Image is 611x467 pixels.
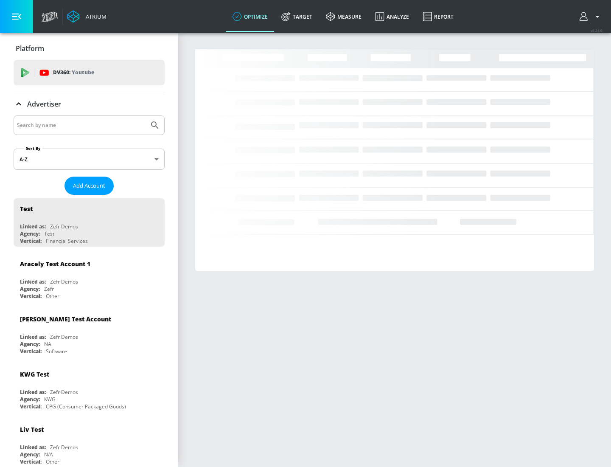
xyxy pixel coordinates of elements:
[20,293,42,300] div: Vertical:
[50,333,78,340] div: Zefr Demos
[14,364,165,412] div: KWG TestLinked as:Zefr DemosAgency:KWGVertical:CPG (Consumer Packaged Goods)
[20,230,40,237] div: Agency:
[20,444,46,451] div: Linked as:
[20,315,111,323] div: [PERSON_NAME] Test Account
[591,28,603,33] span: v 4.24.0
[17,120,146,131] input: Search by name
[20,223,46,230] div: Linked as:
[20,451,40,458] div: Agency:
[44,230,54,237] div: Test
[20,396,40,403] div: Agency:
[14,253,165,302] div: Aracely Test Account 1Linked as:Zefr DemosAgency:ZefrVertical:Other
[50,388,78,396] div: Zefr Demos
[50,223,78,230] div: Zefr Demos
[72,68,94,77] p: Youtube
[275,1,319,32] a: Target
[20,425,44,433] div: Liv Test
[20,278,46,285] div: Linked as:
[20,403,42,410] div: Vertical:
[20,333,46,340] div: Linked as:
[14,198,165,247] div: TestLinked as:Zefr DemosAgency:TestVertical:Financial Services
[24,146,42,151] label: Sort By
[20,285,40,293] div: Agency:
[20,205,33,213] div: Test
[44,285,54,293] div: Zefr
[46,458,59,465] div: Other
[46,237,88,245] div: Financial Services
[14,60,165,85] div: DV360: Youtube
[82,13,107,20] div: Atrium
[20,237,42,245] div: Vertical:
[50,444,78,451] div: Zefr Demos
[20,340,40,348] div: Agency:
[46,403,126,410] div: CPG (Consumer Packaged Goods)
[44,396,56,403] div: KWG
[14,309,165,357] div: [PERSON_NAME] Test AccountLinked as:Zefr DemosAgency:NAVertical:Software
[53,68,94,77] p: DV360:
[64,177,114,195] button: Add Account
[50,278,78,285] div: Zefr Demos
[14,149,165,170] div: A-Z
[20,370,49,378] div: KWG Test
[20,260,90,268] div: Aracely Test Account 1
[20,458,42,465] div: Vertical:
[20,348,42,355] div: Vertical:
[416,1,460,32] a: Report
[46,348,67,355] div: Software
[20,388,46,396] div: Linked as:
[27,99,61,109] p: Advertiser
[14,37,165,60] div: Platform
[44,340,51,348] div: NA
[67,10,107,23] a: Atrium
[14,92,165,116] div: Advertiser
[319,1,368,32] a: measure
[73,181,105,191] span: Add Account
[46,293,59,300] div: Other
[16,44,44,53] p: Platform
[44,451,53,458] div: N/A
[226,1,275,32] a: optimize
[368,1,416,32] a: Analyze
